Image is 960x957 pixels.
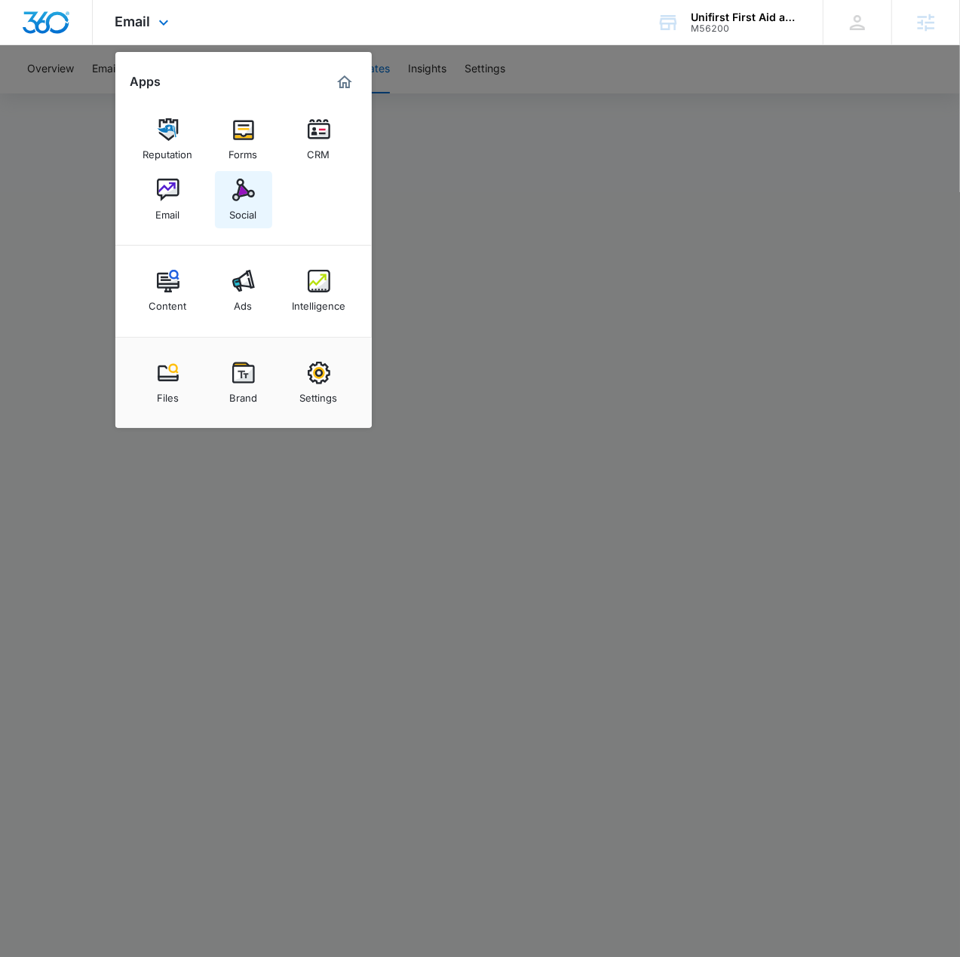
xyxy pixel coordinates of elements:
[140,111,197,168] a: Reputation
[215,171,272,228] a: Social
[215,111,272,168] a: Forms
[229,141,258,161] div: Forms
[140,262,197,320] a: Content
[308,141,330,161] div: CRM
[215,354,272,411] a: Brand
[156,201,180,221] div: Email
[290,262,348,320] a: Intelligence
[691,11,801,23] div: account name
[157,384,179,404] div: Files
[333,70,357,94] a: Marketing 360® Dashboard
[215,262,272,320] a: Ads
[235,292,253,312] div: Ads
[115,14,151,29] span: Email
[230,201,257,221] div: Social
[290,354,348,411] a: Settings
[149,292,187,312] div: Content
[143,141,193,161] div: Reputation
[229,384,257,404] div: Brand
[140,354,197,411] a: Files
[290,111,348,168] a: CRM
[292,292,345,312] div: Intelligence
[130,75,161,89] h2: Apps
[140,171,197,228] a: Email
[300,384,338,404] div: Settings
[691,23,801,34] div: account id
